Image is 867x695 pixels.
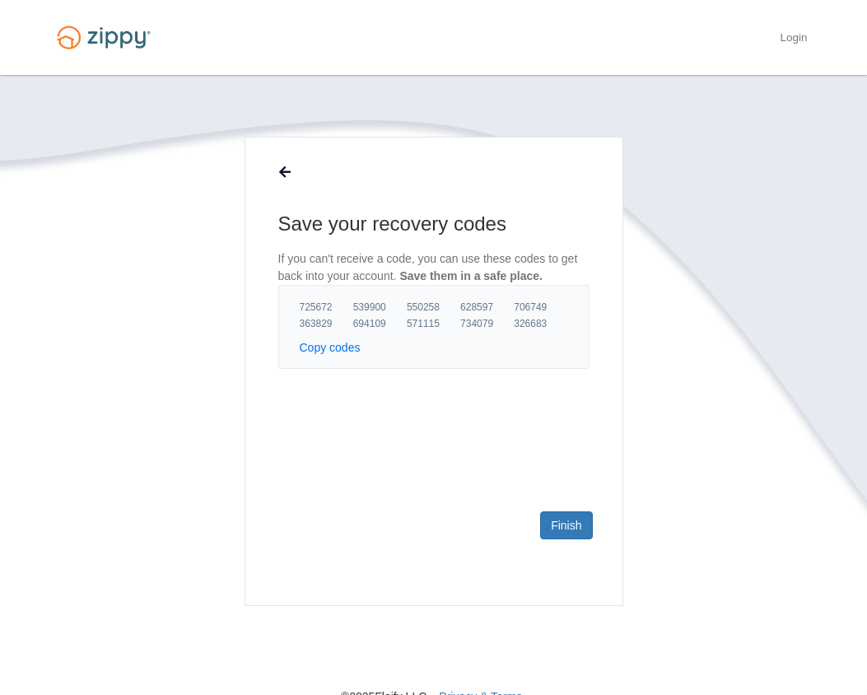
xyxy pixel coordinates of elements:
[300,339,361,356] button: Copy codes
[780,31,807,48] a: Login
[399,269,543,282] span: Save them in a safe place.
[460,301,514,314] span: 628597
[278,250,590,285] p: If you can't receive a code, you can use these codes to get back into your account.
[353,317,407,330] span: 694109
[407,301,460,314] span: 550258
[278,211,590,237] h1: Save your recovery codes
[300,301,353,314] span: 725672
[300,317,353,330] span: 363829
[540,511,592,539] a: Finish
[514,301,567,314] span: 706749
[460,317,514,330] span: 734079
[353,301,407,314] span: 539900
[514,317,567,330] span: 326683
[47,18,161,57] img: Logo
[407,317,460,330] span: 571115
